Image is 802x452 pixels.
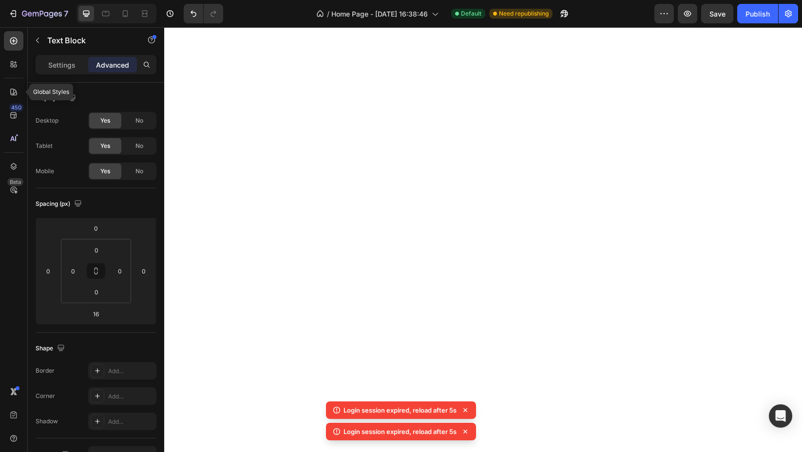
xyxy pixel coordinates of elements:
[108,367,154,376] div: Add...
[709,10,726,18] span: Save
[331,9,428,19] span: Home Page - [DATE] 16:38:46
[100,167,110,176] span: Yes
[135,142,143,150] span: No
[136,264,151,278] input: 0
[100,116,110,125] span: Yes
[36,342,67,355] div: Shape
[36,417,58,426] div: Shadow
[9,104,23,111] div: 450
[461,9,481,18] span: Default
[769,404,792,428] div: Open Intercom Messenger
[4,4,73,23] button: 7
[36,198,84,211] div: Spacing (px)
[36,366,55,375] div: Border
[7,178,23,186] div: Beta
[41,264,56,278] input: 0
[36,392,55,400] div: Corner
[86,307,106,321] input: l
[86,221,106,235] input: 0
[87,243,106,257] input: 0px
[36,92,78,105] div: Display on
[327,9,329,19] span: /
[48,60,76,70] p: Settings
[499,9,549,18] span: Need republishing
[108,392,154,401] div: Add...
[100,142,110,150] span: Yes
[344,405,457,415] p: Login session expired, reload after 5s
[36,142,53,150] div: Tablet
[96,60,129,70] p: Advanced
[87,285,106,299] input: 0px
[135,116,143,125] span: No
[344,427,457,436] p: Login session expired, reload after 5s
[108,417,154,426] div: Add...
[737,4,778,23] button: Publish
[184,4,223,23] div: Undo/Redo
[66,264,80,278] input: 0px
[135,167,143,176] span: No
[745,9,770,19] div: Publish
[36,116,58,125] div: Desktop
[113,264,127,278] input: 0px
[47,35,130,46] p: Text Block
[164,27,802,452] iframe: Design area
[701,4,733,23] button: Save
[36,167,54,176] div: Mobile
[64,8,68,19] p: 7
